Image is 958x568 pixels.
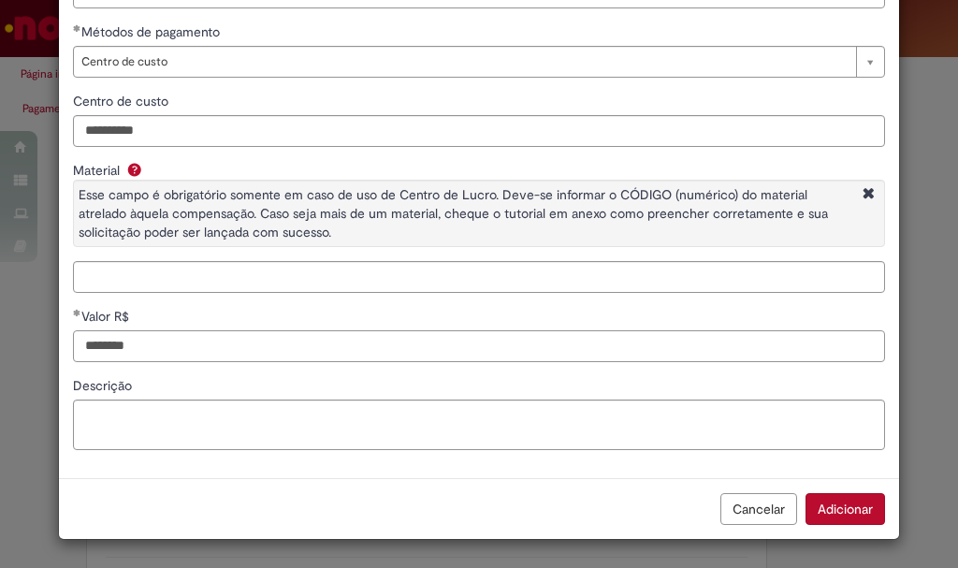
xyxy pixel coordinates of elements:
i: Fechar More information Por question_material [858,185,879,205]
textarea: Descrição [73,400,885,450]
button: Adicionar [806,493,885,525]
button: Cancelar [720,493,797,525]
span: Ajuda para Material [123,162,146,177]
span: Esse campo é obrigatório somente em caso de uso de Centro de Lucro. Deve-se informar o CÓDIGO (nu... [79,186,828,240]
input: Valor R$ [73,330,885,362]
input: Centro de custo [73,115,885,147]
span: Obrigatório Preenchido [73,309,81,316]
span: Descrição [73,377,136,394]
span: Material [73,162,123,179]
span: Métodos de pagamento [81,23,224,40]
span: Centro de custo [73,93,172,109]
span: Obrigatório Preenchido [73,24,81,32]
input: Material [73,261,885,293]
span: Valor R$ [81,308,133,325]
span: Centro de custo [81,47,847,77]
